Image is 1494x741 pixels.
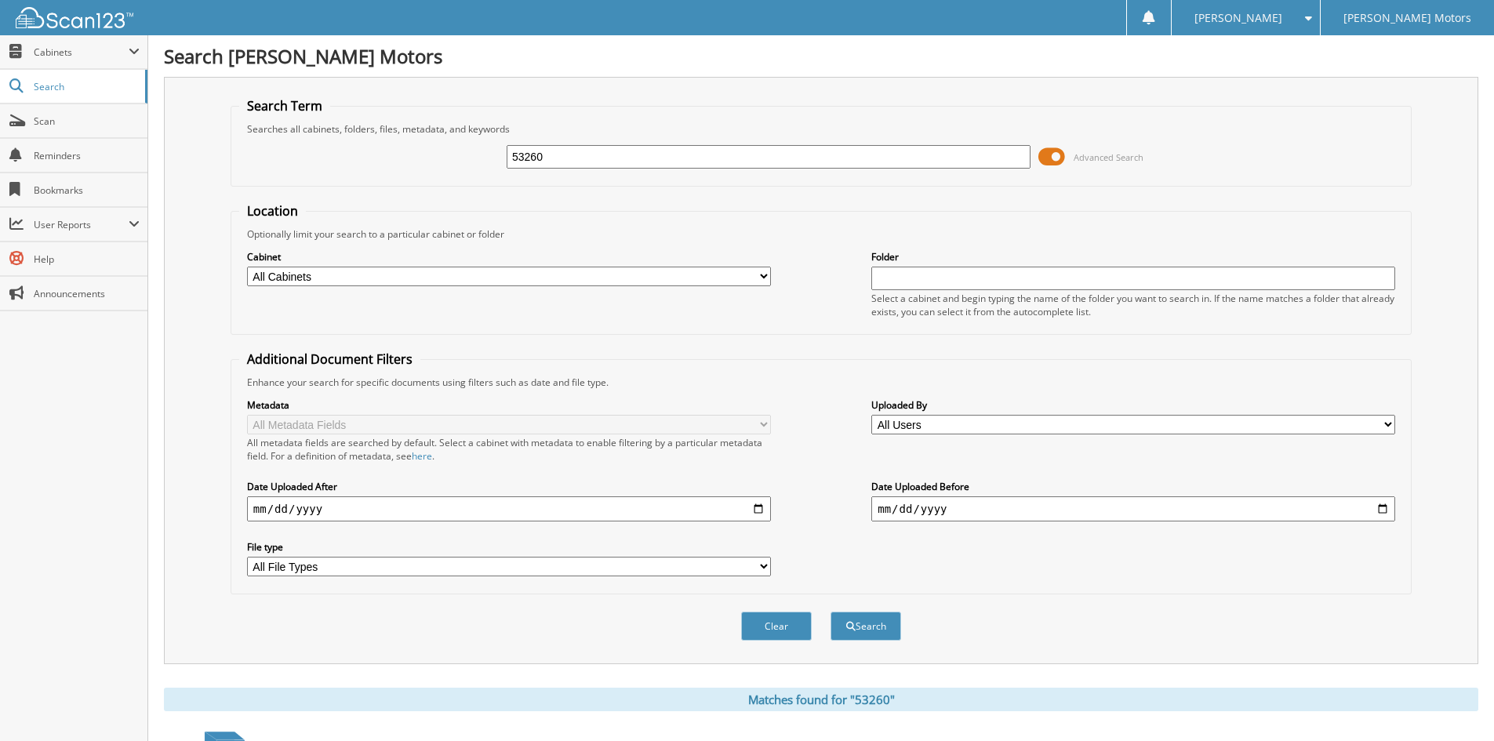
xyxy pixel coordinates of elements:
label: Uploaded By [871,398,1395,412]
label: Cabinet [247,250,771,263]
div: Searches all cabinets, folders, files, metadata, and keywords [239,122,1403,136]
img: scan123-logo-white.svg [16,7,133,28]
span: User Reports [34,218,129,231]
span: [PERSON_NAME] [1194,13,1282,23]
span: Scan [34,114,140,128]
button: Clear [741,612,812,641]
legend: Search Term [239,97,330,114]
label: Date Uploaded After [247,480,771,493]
a: here [412,449,432,463]
div: Select a cabinet and begin typing the name of the folder you want to search in. If the name match... [871,292,1395,318]
span: [PERSON_NAME] Motors [1343,13,1471,23]
legend: Additional Document Filters [239,351,420,368]
label: Date Uploaded Before [871,480,1395,493]
span: Reminders [34,149,140,162]
legend: Location [239,202,306,220]
input: end [871,496,1395,521]
button: Search [831,612,901,641]
label: File type [247,540,771,554]
label: Folder [871,250,1395,263]
span: Announcements [34,287,140,300]
span: Search [34,80,137,93]
div: All metadata fields are searched by default. Select a cabinet with metadata to enable filtering b... [247,436,771,463]
h1: Search [PERSON_NAME] Motors [164,43,1478,69]
span: Cabinets [34,45,129,59]
div: Enhance your search for specific documents using filters such as date and file type. [239,376,1403,389]
span: Advanced Search [1074,151,1143,163]
span: Help [34,252,140,266]
div: Matches found for "53260" [164,688,1478,711]
label: Metadata [247,398,771,412]
span: Bookmarks [34,183,140,197]
div: Optionally limit your search to a particular cabinet or folder [239,227,1403,241]
input: start [247,496,771,521]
